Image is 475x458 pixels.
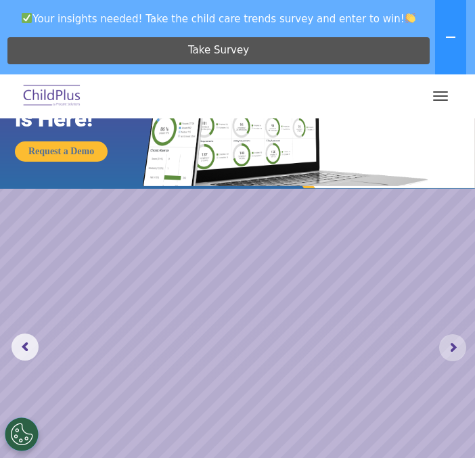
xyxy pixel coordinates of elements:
[20,81,84,112] img: ChildPlus by Procare Solutions
[188,39,249,62] span: Take Survey
[405,13,415,23] img: 👏
[202,145,260,155] span: Phone number
[15,141,108,162] a: Request a Demo
[5,5,432,32] span: Your insights needed! Take the child care trends survey and enter to win!
[202,89,244,99] span: Last name
[22,13,32,23] img: ✅
[7,37,430,64] a: Take Survey
[5,417,39,451] button: Cookies Settings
